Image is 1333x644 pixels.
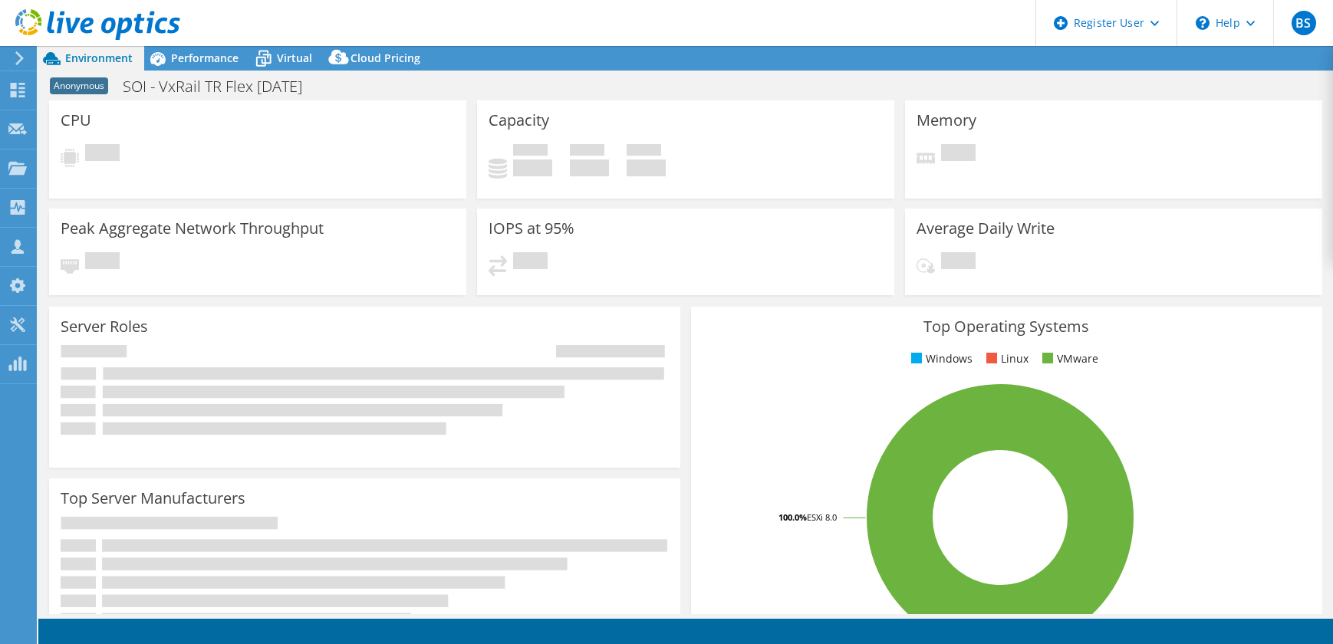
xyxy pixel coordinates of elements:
tspan: ESXi 8.0 [807,511,837,523]
span: Pending [941,144,976,165]
span: Free [570,144,604,159]
h3: Top Server Manufacturers [61,490,245,507]
li: Linux [982,350,1029,367]
span: Used [513,144,548,159]
h3: Capacity [489,112,549,129]
span: Virtual [277,51,312,65]
span: Performance [171,51,239,65]
span: Anonymous [50,77,108,94]
span: Total [627,144,661,159]
h1: SOI - VxRail TR Flex [DATE] [116,78,326,95]
h4: 0 GiB [627,159,666,176]
h3: Memory [917,112,976,129]
li: VMware [1038,350,1098,367]
span: Pending [85,144,120,165]
h3: Average Daily Write [917,220,1055,237]
h3: Server Roles [61,318,148,335]
h3: Peak Aggregate Network Throughput [61,220,324,237]
h3: Top Operating Systems [703,318,1311,335]
h4: 0 GiB [513,159,552,176]
h3: CPU [61,112,91,129]
span: Pending [513,252,548,273]
span: Cloud Pricing [351,51,420,65]
svg: \n [1196,16,1210,30]
li: Windows [907,350,973,367]
span: Environment [65,51,133,65]
span: BS [1292,11,1316,35]
tspan: 100.0% [778,511,807,523]
span: Pending [85,252,120,273]
h4: 0 GiB [570,159,609,176]
span: Pending [941,252,976,273]
h3: IOPS at 95% [489,220,574,237]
